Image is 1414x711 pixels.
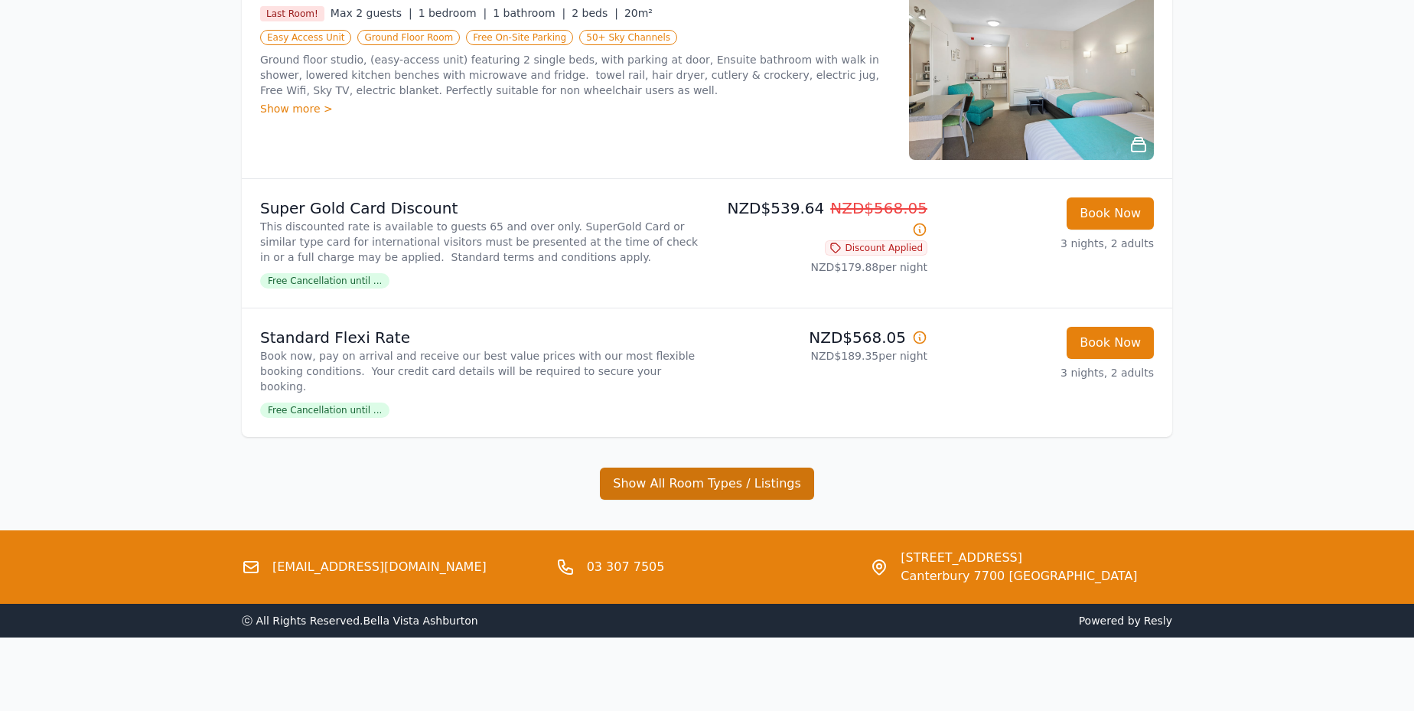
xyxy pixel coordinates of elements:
[260,327,701,348] p: Standard Flexi Rate
[272,558,487,576] a: [EMAIL_ADDRESS][DOMAIN_NAME]
[901,567,1137,585] span: Canterbury 7700 [GEOGRAPHIC_DATA]
[579,30,677,45] span: 50+ Sky Channels
[624,7,653,19] span: 20m²
[493,7,565,19] span: 1 bathroom |
[713,259,927,275] p: NZD$179.88 per night
[572,7,618,19] span: 2 beds |
[713,348,927,364] p: NZD$189.35 per night
[260,197,701,219] p: Super Gold Card Discount
[713,327,927,348] p: NZD$568.05
[260,52,891,98] p: Ground floor studio, (easy-access unit) featuring 2 single beds, with parking at door, Ensuite ba...
[600,468,814,500] button: Show All Room Types / Listings
[260,30,351,45] span: Easy Access Unit
[825,240,927,256] span: Discount Applied
[419,7,487,19] span: 1 bedroom |
[260,273,389,289] span: Free Cancellation until ...
[260,6,324,21] span: Last Room!
[713,197,927,240] p: NZD$539.64
[940,236,1154,251] p: 3 nights, 2 adults
[901,549,1137,567] span: [STREET_ADDRESS]
[260,348,701,394] p: Book now, pay on arrival and receive our best value prices with our most flexible booking conditi...
[357,30,460,45] span: Ground Floor Room
[940,365,1154,380] p: 3 nights, 2 adults
[713,613,1172,628] span: Powered by
[242,615,478,627] span: ⓒ All Rights Reserved. Bella Vista Ashburton
[260,219,701,265] p: This discounted rate is available to guests 65 and over only. SuperGold Card or similar type card...
[1067,197,1154,230] button: Book Now
[1067,327,1154,359] button: Book Now
[830,199,927,217] span: NZD$568.05
[331,7,412,19] span: Max 2 guests |
[466,30,573,45] span: Free On-Site Parking
[587,558,665,576] a: 03 307 7505
[260,403,389,418] span: Free Cancellation until ...
[260,101,891,116] div: Show more >
[1144,615,1172,627] a: Resly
